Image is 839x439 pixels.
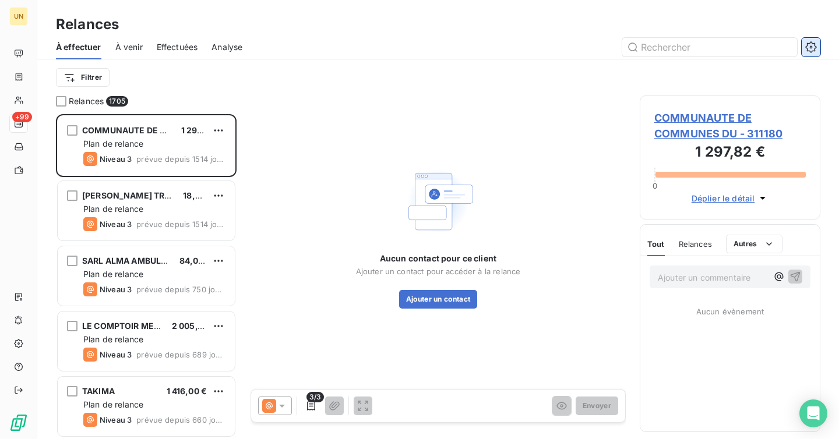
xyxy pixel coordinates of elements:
[100,285,132,294] span: Niveau 3
[100,154,132,164] span: Niveau 3
[172,321,214,331] span: 2 005,18 €
[653,181,657,190] span: 0
[692,192,755,204] span: Déplier le détail
[56,41,101,53] span: À effectuer
[647,239,665,249] span: Tout
[679,239,712,249] span: Relances
[181,125,223,135] span: 1 297,82 €
[83,139,143,148] span: Plan de relance
[622,38,797,56] input: Rechercher
[167,386,207,396] span: 1 416,00 €
[380,253,496,264] span: Aucun contact pour ce client
[82,125,224,135] span: COMMUNAUTE DE COMMUNES DU
[654,141,806,165] h3: 1 297,82 €
[179,256,211,265] span: 84,00 €
[726,235,782,253] button: Autres
[82,190,199,200] span: [PERSON_NAME] TRANSPOR
[211,41,242,53] span: Analyse
[401,164,475,239] img: Empty state
[136,154,225,164] span: prévue depuis 1514 jours
[9,413,28,432] img: Logo LeanPay
[12,112,32,122] span: +99
[696,307,764,316] span: Aucun évènement
[56,14,119,35] h3: Relances
[136,285,225,294] span: prévue depuis 750 jours
[56,68,110,87] button: Filtrer
[115,41,143,53] span: À venir
[56,114,237,439] div: grid
[157,41,198,53] span: Effectuées
[83,399,143,409] span: Plan de relance
[688,192,773,205] button: Déplier le détail
[576,396,618,415] button: Envoyer
[799,399,827,427] div: Open Intercom Messenger
[100,220,132,229] span: Niveau 3
[82,386,115,396] span: TAKIMA
[100,350,132,359] span: Niveau 3
[82,321,179,331] span: LE COMPTOIR MEDICAL
[654,110,806,141] span: COMMUNAUTE DE COMMUNES DU - 311180
[100,415,132,424] span: Niveau 3
[356,267,521,276] span: Ajouter un contact pour accéder à la relance
[183,190,213,200] span: 18,00 €
[9,7,28,26] div: UN
[82,256,185,265] span: SARL ALMA AMBULANCE
[136,220,225,229] span: prévue depuis 1514 jours
[136,415,225,424] span: prévue depuis 660 jours
[399,290,478,309] button: Ajouter un contact
[69,95,104,107] span: Relances
[83,334,143,344] span: Plan de relance
[136,350,225,359] span: prévue depuis 689 jours
[83,269,143,279] span: Plan de relance
[306,392,324,402] span: 3/3
[83,204,143,214] span: Plan de relance
[106,96,128,107] span: 1705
